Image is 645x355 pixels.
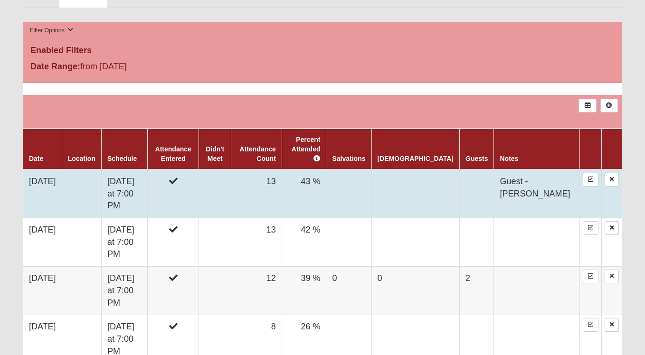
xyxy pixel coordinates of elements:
[30,46,615,56] h4: Enabled Filters
[583,173,598,187] a: Enter Attendance
[27,26,76,36] button: Filter Options
[29,155,43,162] a: Date
[326,267,371,315] td: 0
[155,145,191,162] a: Attendance Entered
[30,60,80,73] label: Date Range:
[231,169,282,218] td: 13
[23,267,62,315] td: [DATE]
[231,267,282,315] td: 12
[101,218,147,267] td: [DATE] at 7:00 PM
[107,155,137,162] a: Schedule
[282,218,326,267] td: 42 %
[605,221,619,235] a: Delete
[101,267,147,315] td: [DATE] at 7:00 PM
[583,318,598,332] a: Enter Attendance
[292,136,321,162] a: Percent Attended
[600,99,618,112] a: Alt+N
[371,129,459,169] th: [DEMOGRAPHIC_DATA]
[23,169,62,218] td: [DATE]
[23,218,62,267] td: [DATE]
[231,218,282,267] td: 13
[282,267,326,315] td: 39 %
[605,270,619,283] a: Delete
[583,221,598,235] a: Enter Attendance
[23,60,223,75] div: from [DATE]
[101,169,147,218] td: [DATE] at 7:00 PM
[494,169,580,218] td: Guest - [PERSON_NAME]
[605,173,619,187] a: Delete
[500,155,518,162] a: Notes
[460,267,494,315] td: 2
[68,155,95,162] a: Location
[240,145,276,162] a: Attendance Count
[282,169,326,218] td: 43 %
[460,129,494,169] th: Guests
[326,129,371,169] th: Salvations
[605,318,619,332] a: Delete
[206,145,224,162] a: Didn't Meet
[371,267,459,315] td: 0
[583,270,598,283] a: Enter Attendance
[579,99,596,112] a: Export to Excel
